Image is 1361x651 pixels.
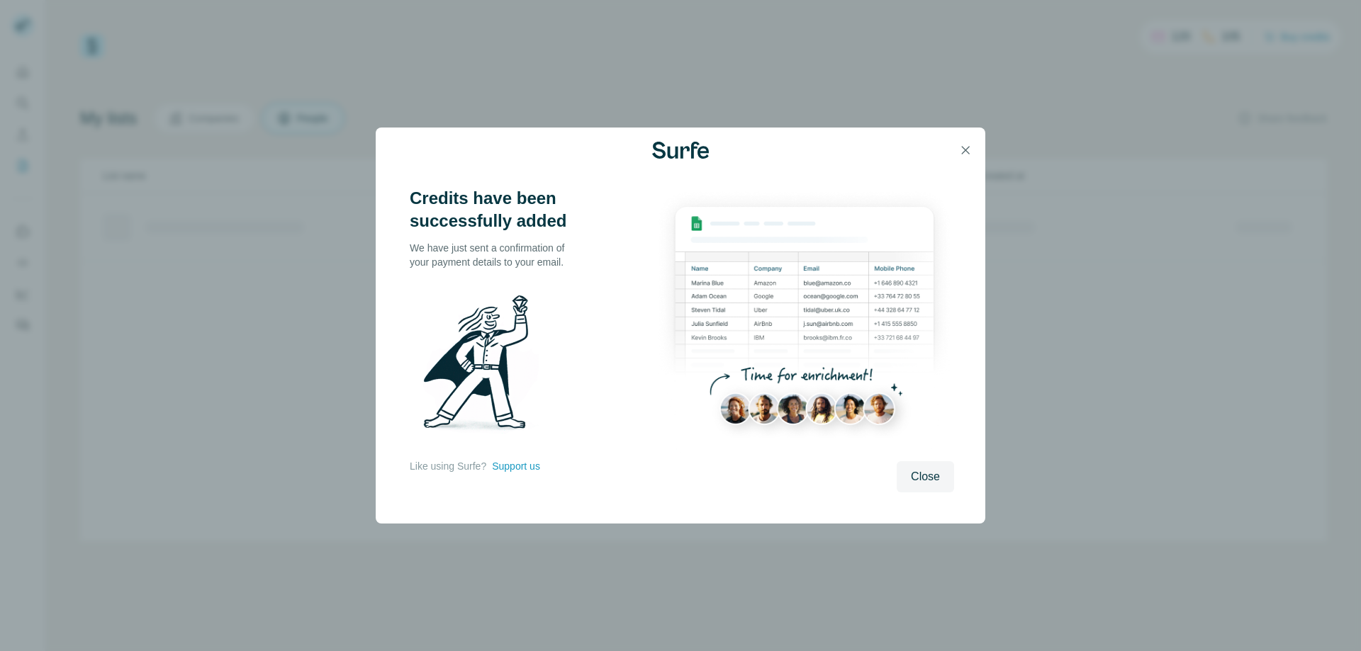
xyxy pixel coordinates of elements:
[410,187,580,232] h3: Credits have been successfully added
[410,459,486,473] p: Like using Surfe?
[492,459,540,473] button: Support us
[655,187,954,453] img: Enrichment Hub - Sheet Preview
[897,461,954,492] button: Close
[410,241,580,269] p: We have just sent a confirmation of your payment details to your email.
[652,142,709,159] img: Surfe Logo
[410,286,557,445] img: Surfe Illustration - Man holding diamond
[911,468,940,485] span: Close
